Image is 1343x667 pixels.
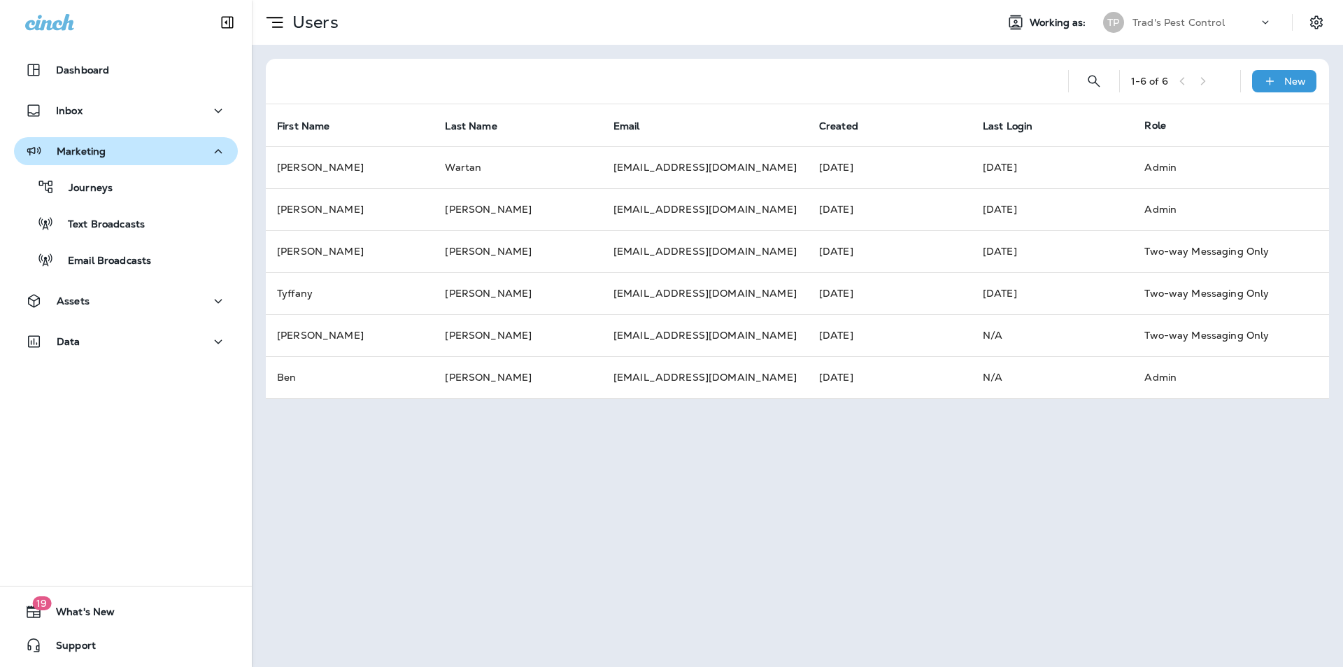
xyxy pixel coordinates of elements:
[1103,12,1124,33] div: TP
[983,120,1051,132] span: Last Login
[14,209,238,238] button: Text Broadcasts
[602,188,808,230] td: [EMAIL_ADDRESS][DOMAIN_NAME]
[14,245,238,274] button: Email Broadcasts
[434,356,602,398] td: [PERSON_NAME]
[277,120,348,132] span: First Name
[14,97,238,125] button: Inbox
[808,356,972,398] td: [DATE]
[42,640,96,657] span: Support
[57,336,80,347] p: Data
[14,56,238,84] button: Dashboard
[277,120,329,132] span: First Name
[1144,119,1166,132] span: Role
[434,146,602,188] td: Wartan
[1030,17,1089,29] span: Working as:
[32,596,51,610] span: 19
[54,218,145,232] p: Text Broadcasts
[56,64,109,76] p: Dashboard
[57,295,90,307] p: Assets
[14,328,238,356] button: Data
[434,188,602,230] td: [PERSON_NAME]
[14,172,238,202] button: Journeys
[819,120,858,132] span: Created
[1080,67,1108,95] button: Search Users
[808,188,972,230] td: [DATE]
[266,356,434,398] td: Ben
[613,120,640,132] span: Email
[972,314,1134,356] td: N/A
[808,230,972,272] td: [DATE]
[1131,76,1168,87] div: 1 - 6 of 6
[1132,17,1225,28] p: Trad's Pest Control
[613,120,658,132] span: Email
[445,120,497,132] span: Last Name
[1133,314,1307,356] td: Two-way Messaging Only
[14,137,238,165] button: Marketing
[266,188,434,230] td: [PERSON_NAME]
[55,182,113,195] p: Journeys
[1133,356,1307,398] td: Admin
[602,146,808,188] td: [EMAIL_ADDRESS][DOMAIN_NAME]
[1304,10,1329,35] button: Settings
[1133,188,1307,230] td: Admin
[808,146,972,188] td: [DATE]
[57,146,106,157] p: Marketing
[14,631,238,659] button: Support
[808,314,972,356] td: [DATE]
[972,272,1134,314] td: [DATE]
[1133,230,1307,272] td: Two-way Messaging Only
[983,120,1032,132] span: Last Login
[56,105,83,116] p: Inbox
[434,272,602,314] td: [PERSON_NAME]
[1133,272,1307,314] td: Two-way Messaging Only
[434,230,602,272] td: [PERSON_NAME]
[972,230,1134,272] td: [DATE]
[434,314,602,356] td: [PERSON_NAME]
[819,120,876,132] span: Created
[808,272,972,314] td: [DATE]
[287,12,339,33] p: Users
[266,146,434,188] td: [PERSON_NAME]
[14,598,238,626] button: 19What's New
[1284,76,1306,87] p: New
[266,230,434,272] td: [PERSON_NAME]
[602,272,808,314] td: [EMAIL_ADDRESS][DOMAIN_NAME]
[1133,146,1307,188] td: Admin
[208,8,247,36] button: Collapse Sidebar
[54,255,151,268] p: Email Broadcasts
[42,606,115,623] span: What's New
[14,287,238,315] button: Assets
[266,314,434,356] td: [PERSON_NAME]
[602,356,808,398] td: [EMAIL_ADDRESS][DOMAIN_NAME]
[972,356,1134,398] td: N/A
[445,120,515,132] span: Last Name
[972,188,1134,230] td: [DATE]
[602,314,808,356] td: [EMAIL_ADDRESS][DOMAIN_NAME]
[972,146,1134,188] td: [DATE]
[266,272,434,314] td: Tyffany
[602,230,808,272] td: [EMAIL_ADDRESS][DOMAIN_NAME]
